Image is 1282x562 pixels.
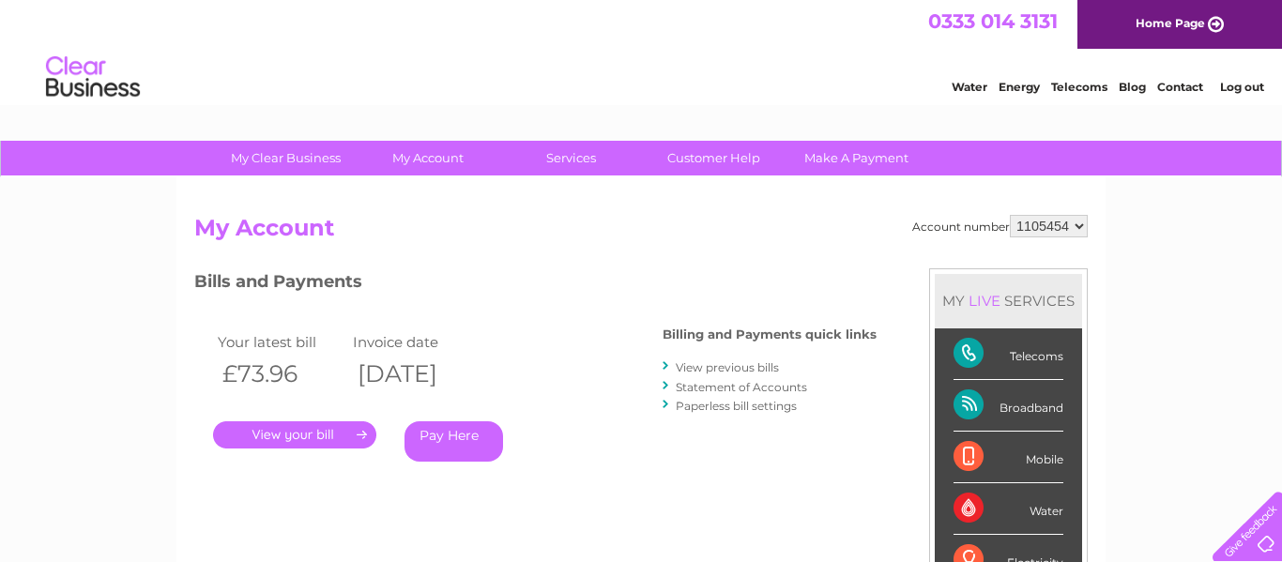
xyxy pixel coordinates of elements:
[494,141,649,175] a: Services
[199,10,1086,91] div: Clear Business is a trading name of Verastar Limited (registered in [GEOGRAPHIC_DATA] No. 3667643...
[213,329,348,355] td: Your latest bill
[1157,80,1203,94] a: Contact
[954,432,1063,483] div: Mobile
[912,215,1088,237] div: Account number
[208,141,363,175] a: My Clear Business
[954,483,1063,535] div: Water
[213,421,376,448] a: .
[636,141,791,175] a: Customer Help
[676,360,779,374] a: View previous bills
[779,141,934,175] a: Make A Payment
[351,141,506,175] a: My Account
[1051,80,1107,94] a: Telecoms
[928,9,1058,33] a: 0333 014 3131
[1119,80,1146,94] a: Blog
[965,292,1004,310] div: LIVE
[404,421,503,462] a: Pay Here
[1220,80,1264,94] a: Log out
[999,80,1040,94] a: Energy
[952,80,987,94] a: Water
[348,355,483,393] th: [DATE]
[676,399,797,413] a: Paperless bill settings
[213,355,348,393] th: £73.96
[663,327,877,342] h4: Billing and Payments quick links
[194,268,877,301] h3: Bills and Payments
[935,274,1082,327] div: MY SERVICES
[348,329,483,355] td: Invoice date
[194,215,1088,251] h2: My Account
[954,380,1063,432] div: Broadband
[45,49,141,106] img: logo.png
[676,380,807,394] a: Statement of Accounts
[954,328,1063,380] div: Telecoms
